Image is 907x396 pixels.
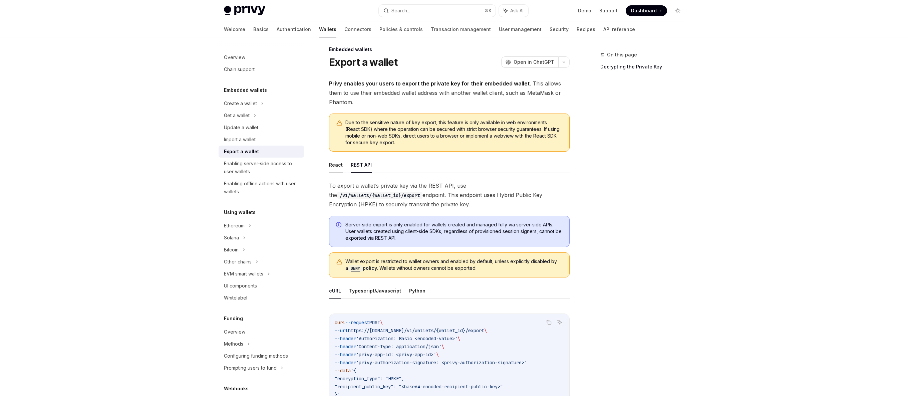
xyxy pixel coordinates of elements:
a: Welcome [224,21,245,37]
svg: Info [336,222,343,229]
a: DENYpolicy [348,265,377,271]
a: Recipes [577,21,595,37]
div: Enabling offline actions with user wallets [224,180,300,196]
div: Export a wallet [224,148,259,156]
div: Ethereum [224,222,245,230]
div: EVM smart wallets [224,270,263,278]
div: Overview [224,53,245,61]
span: --url [335,328,348,334]
button: Open in ChatGPT [501,56,558,68]
span: --header [335,352,356,358]
a: Transaction management [431,21,491,37]
a: Connectors [344,21,371,37]
a: Decrypting the Private Key [600,61,688,72]
button: Search...⌘K [379,5,496,17]
div: Whitelabel [224,294,247,302]
a: Update a wallet [219,122,304,134]
span: curl [335,320,345,326]
span: . This allows them to use their embedded wallet address with another wallet client, such as MetaM... [329,79,570,107]
span: Open in ChatGPT [514,59,554,65]
span: POST [369,320,380,326]
h5: Funding [224,315,243,323]
div: Update a wallet [224,124,258,132]
span: --header [335,344,356,350]
a: Dashboard [626,5,667,16]
span: Server-side export is only enabled for wallets created and managed fully via server-side APIs. Us... [345,221,563,241]
span: 'privy-authorization-signature: <privy-authorization-signature>' [356,360,527,366]
a: User management [499,21,542,37]
div: Create a wallet [224,100,257,108]
span: \ [441,344,444,350]
span: On this page [607,51,637,59]
a: Wallets [319,21,336,37]
div: UI components [224,282,257,290]
span: Wallet export is restricted to wallet owners and enabled by default, unless explicitly disabled b... [345,258,563,272]
a: Support [599,7,618,14]
strong: Privy enables your users to export the private key for their embedded wallet [329,80,530,87]
a: Authentication [277,21,311,37]
button: Toggle dark mode [672,5,683,16]
svg: Warning [336,259,343,265]
span: https://[DOMAIN_NAME]/v1/wallets/{wallet_id}/export [348,328,484,334]
div: Import a wallet [224,136,256,144]
div: Overview [224,328,245,336]
div: Enabling server-side access to user wallets [224,160,300,176]
div: Methods [224,340,243,348]
span: --header [335,336,356,342]
a: UI components [219,280,304,292]
a: Enabling server-side access to user wallets [219,158,304,178]
span: \ [458,336,460,342]
h5: Using wallets [224,208,256,216]
a: Overview [219,51,304,63]
a: Policies & controls [379,21,423,37]
span: Ask AI [510,7,524,14]
a: Whitelabel [219,292,304,304]
div: Get a wallet [224,112,250,120]
span: \ [436,352,439,358]
h5: Embedded wallets [224,86,267,94]
div: Prompting users to fund [224,364,277,372]
button: Ask AI [555,318,564,327]
div: Search... [391,7,410,15]
span: \ [380,320,383,326]
img: light logo [224,6,265,15]
div: Embedded wallets [329,46,570,53]
span: 'Authorization: Basic <encoded-value>' [356,336,458,342]
button: React [329,157,343,173]
span: --request [345,320,369,326]
a: API reference [603,21,635,37]
div: Solana [224,234,239,242]
div: Chain support [224,65,255,73]
code: /v1/wallets/{wallet_id}/export [337,192,422,199]
button: REST API [351,157,372,173]
span: Dashboard [631,7,657,14]
a: Configuring funding methods [219,350,304,362]
a: Overview [219,326,304,338]
h1: Export a wallet [329,56,397,68]
div: Configuring funding methods [224,352,288,360]
a: Security [550,21,569,37]
a: Import a wallet [219,134,304,146]
span: "recipient_public_key": "<base64-encoded-recipient-public-key>" [335,384,503,390]
span: To export a wallet’s private key via the REST API, use the endpoint. This endpoint uses Hybrid Pu... [329,181,570,209]
code: DENY [348,265,363,272]
span: 'Content-Type: application/json' [356,344,441,350]
span: --header [335,360,356,366]
span: "encryption_type": "HPKE", [335,376,404,382]
button: Python [409,283,425,299]
span: \ [484,328,487,334]
a: Enabling offline actions with user wallets [219,178,304,198]
span: --data [335,368,351,374]
svg: Warning [336,120,343,127]
a: Export a wallet [219,146,304,158]
a: Basics [253,21,269,37]
div: Bitcoin [224,246,239,254]
button: Typescript/Javascript [349,283,401,299]
span: Due to the sensitive nature of key export, this feature is only available in web environments (Re... [345,119,563,146]
button: Copy the contents from the code block [545,318,553,327]
span: 'privy-app-id: <privy-app-id>' [356,352,436,358]
button: Ask AI [499,5,528,17]
span: '{ [351,368,356,374]
a: Demo [578,7,591,14]
a: Chain support [219,63,304,75]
